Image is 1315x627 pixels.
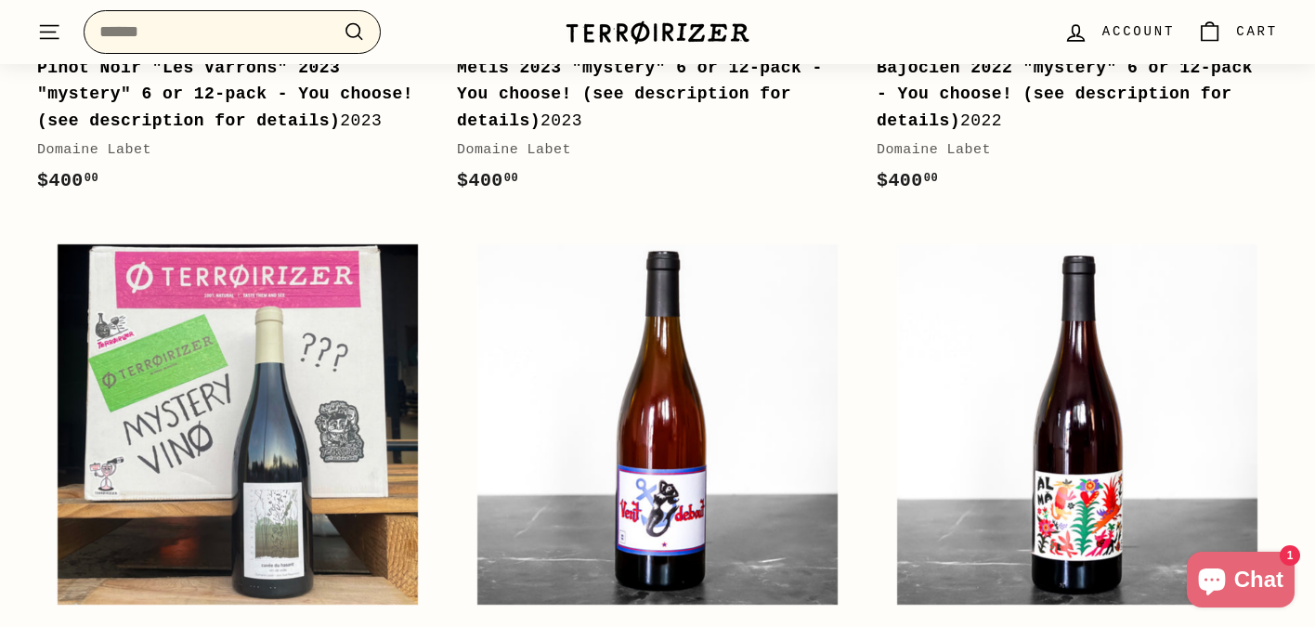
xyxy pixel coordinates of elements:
[37,59,413,131] b: Pinot Noir "Les Varrons" 2023 "mystery" 6 or 12-pack - You choose! (see description for details)
[37,139,420,162] div: Domaine Labet
[1102,21,1175,42] span: Account
[1181,552,1300,612] inbox-online-store-chat: Shopify online store chat
[37,55,420,135] div: 2023
[1052,5,1186,59] a: Account
[457,55,840,135] div: 2023
[504,172,518,185] sup: 00
[924,172,938,185] sup: 00
[877,170,938,191] span: $400
[457,139,840,162] div: Domaine Labet
[877,139,1259,162] div: Domaine Labet
[457,59,823,131] b: Métis 2023 "mystery" 6 or 12-pack - You choose! (see description for details)
[1186,5,1289,59] a: Cart
[37,170,98,191] span: $400
[85,172,98,185] sup: 00
[457,170,518,191] span: $400
[1236,21,1278,42] span: Cart
[877,59,1253,131] b: Bajocien 2022 "mystery" 6 or 12-pack - You choose! (see description for details)
[877,55,1259,135] div: 2022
